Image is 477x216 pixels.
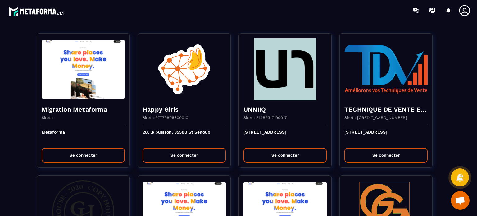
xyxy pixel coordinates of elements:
[42,115,53,120] p: Siret :
[243,38,327,100] img: funnel-background
[42,130,125,143] p: Metaforma
[243,105,327,114] h4: UNNIIQ
[243,130,327,143] p: [STREET_ADDRESS]
[143,130,226,143] p: 28, le buisson, 35580 St Senoux
[344,115,407,120] p: Siret : [CREDIT_CARD_NUMBER]
[143,148,226,163] button: Se connecter
[344,105,428,114] h4: TECHNIQUE DE VENTE EDITION
[143,115,188,120] p: Siret : 97779906300010
[344,130,428,143] p: [STREET_ADDRESS]
[42,105,125,114] h4: Migration Metaforma
[143,38,226,100] img: funnel-background
[143,105,226,114] h4: Happy Girls
[243,115,287,120] p: Siret : 51489317100017
[9,6,65,17] img: logo
[344,148,428,163] button: Se connecter
[42,148,125,163] button: Se connecter
[451,191,470,210] a: Ouvrir le chat
[243,148,327,163] button: Se connecter
[42,38,125,100] img: funnel-background
[344,38,428,100] img: funnel-background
